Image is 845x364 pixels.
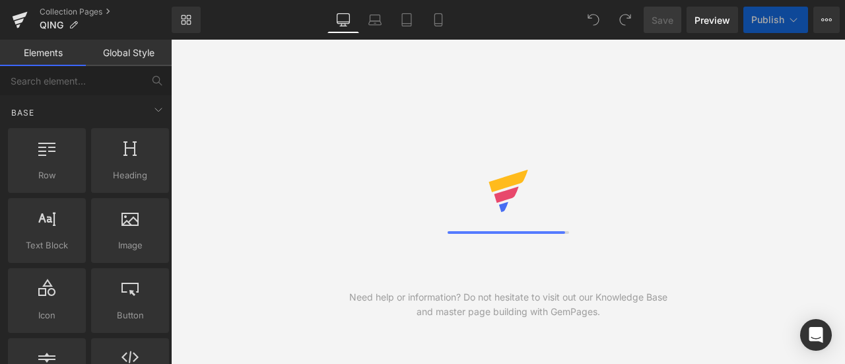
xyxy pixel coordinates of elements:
[813,7,840,33] button: More
[339,290,677,319] div: Need help or information? Do not hesitate to visit out our Knowledge Base and master page buildin...
[12,168,82,182] span: Row
[95,168,165,182] span: Heading
[95,238,165,252] span: Image
[172,7,201,33] a: New Library
[95,309,165,322] span: Button
[327,7,359,33] a: Desktop
[40,20,63,30] span: QING
[612,7,638,33] button: Redo
[580,7,607,33] button: Undo
[359,7,391,33] a: Laptop
[743,7,808,33] button: Publish
[800,319,832,351] div: Open Intercom Messenger
[422,7,454,33] a: Mobile
[751,15,784,25] span: Publish
[694,13,730,27] span: Preview
[10,106,36,119] span: Base
[652,13,673,27] span: Save
[391,7,422,33] a: Tablet
[12,309,82,322] span: Icon
[40,7,172,17] a: Collection Pages
[86,40,172,66] a: Global Style
[12,238,82,252] span: Text Block
[687,7,738,33] a: Preview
